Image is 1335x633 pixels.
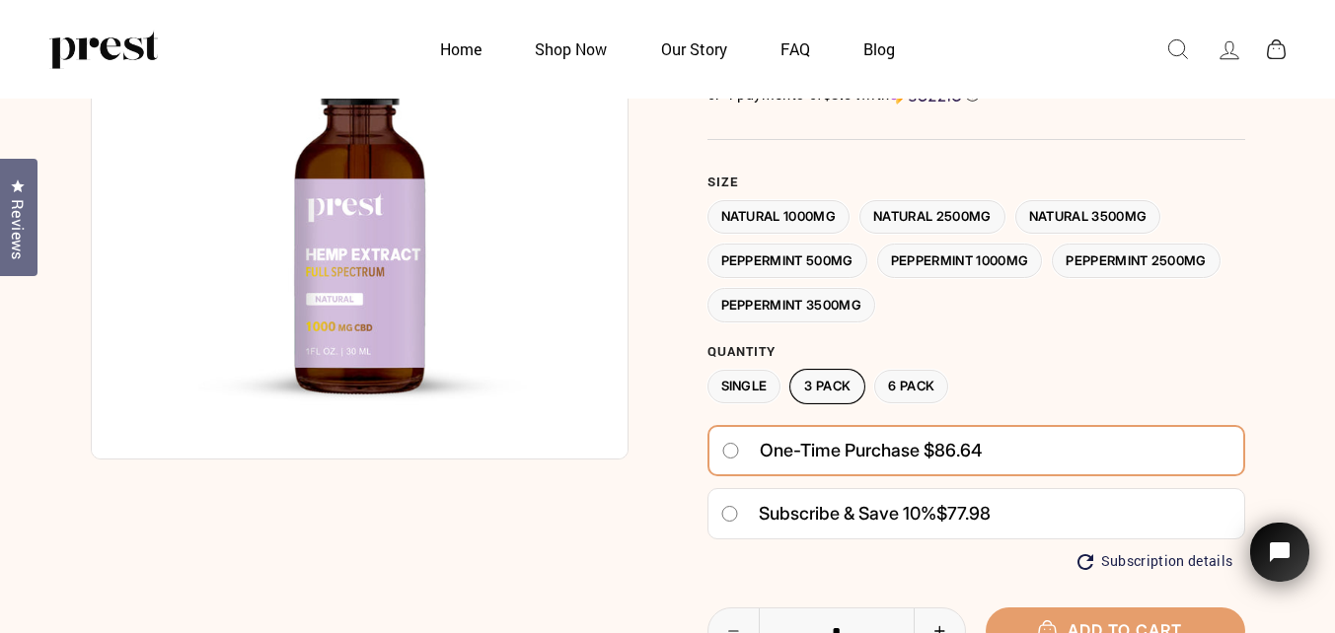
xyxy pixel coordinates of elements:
[510,30,631,68] a: Shop Now
[720,506,739,522] input: Subscribe & save 10%$77.98
[707,244,867,278] label: Peppermint 500MG
[1224,495,1335,633] iframe: Tidio Chat
[707,344,1245,360] label: Quantity
[415,30,921,68] ul: Primary
[49,30,158,69] img: PREST ORGANICS
[5,199,31,260] span: Reviews
[707,370,781,404] label: Single
[759,503,936,524] span: Subscribe & save 10%
[707,175,1245,190] label: Size
[756,30,835,68] a: FAQ
[1052,244,1221,278] label: Peppermint 2500MG
[721,443,740,458] input: One-time purchase $86.64
[936,503,991,524] span: $77.98
[415,30,506,68] a: Home
[874,370,948,404] label: 6 Pack
[1101,553,1233,570] span: Subscription details
[859,200,1005,235] label: Natural 2500MG
[823,85,860,104] span: $8.04
[790,370,864,404] label: 3 Pack
[636,30,752,68] a: Our Story
[707,200,851,235] label: Natural 1000MG
[839,30,920,68] a: Blog
[760,433,982,468] span: One-time purchase $86.64
[707,288,876,322] label: Peppermint 3500MG
[877,244,1043,278] label: Peppermint 1000MG
[1015,200,1161,235] label: Natural 3500MG
[1077,553,1233,570] button: Subscription details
